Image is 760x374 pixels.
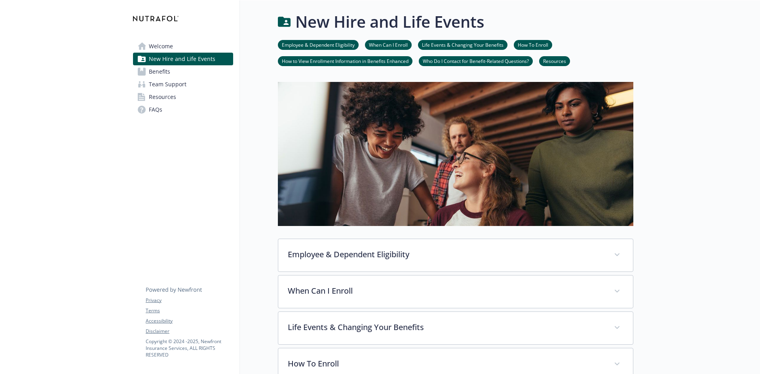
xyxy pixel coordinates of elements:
[418,41,507,48] a: Life Events & Changing Your Benefits
[288,249,604,260] p: Employee & Dependent Eligibility
[278,41,359,48] a: Employee & Dependent Eligibility
[288,321,604,333] p: Life Events & Changing Your Benefits
[149,78,186,91] span: Team Support
[146,338,233,358] p: Copyright © 2024 - 2025 , Newfront Insurance Services, ALL RIGHTS RESERVED
[133,91,233,103] a: Resources
[133,78,233,91] a: Team Support
[365,41,412,48] a: When Can I Enroll
[133,40,233,53] a: Welcome
[146,307,233,314] a: Terms
[288,358,604,370] p: How To Enroll
[149,91,176,103] span: Resources
[278,275,633,308] div: When Can I Enroll
[278,239,633,271] div: Employee & Dependent Eligibility
[146,317,233,325] a: Accessibility
[514,41,552,48] a: How To Enroll
[278,312,633,344] div: Life Events & Changing Your Benefits
[419,57,533,65] a: Who Do I Contact for Benefit-Related Questions?
[149,65,170,78] span: Benefits
[149,53,215,65] span: New Hire and Life Events
[133,53,233,65] a: New Hire and Life Events
[149,40,173,53] span: Welcome
[133,65,233,78] a: Benefits
[278,82,633,226] img: new hire page banner
[133,103,233,116] a: FAQs
[149,103,162,116] span: FAQs
[146,297,233,304] a: Privacy
[295,10,484,34] h1: New Hire and Life Events
[146,328,233,335] a: Disclaimer
[539,57,570,65] a: Resources
[288,285,604,297] p: When Can I Enroll
[278,57,412,65] a: How to View Enrollment Information in Benefits Enhanced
